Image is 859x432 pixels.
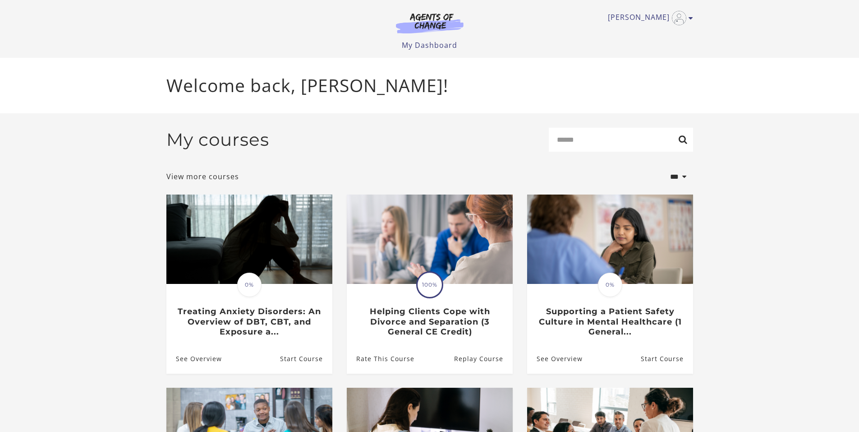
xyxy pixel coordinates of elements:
[166,129,269,150] h2: My courses
[608,11,689,25] a: Toggle menu
[527,344,583,373] a: Supporting a Patient Safety Culture in Mental Healthcare (1 General...: See Overview
[176,307,322,337] h3: Treating Anxiety Disorders: An Overview of DBT, CBT, and Exposure a...
[166,344,222,373] a: Treating Anxiety Disorders: An Overview of DBT, CBT, and Exposure a...: See Overview
[356,307,503,337] h3: Helping Clients Cope with Divorce and Separation (3 General CE Credit)
[347,344,414,373] a: Helping Clients Cope with Divorce and Separation (3 General CE Credit): Rate This Course
[166,72,693,99] p: Welcome back, [PERSON_NAME]!
[386,13,473,33] img: Agents of Change Logo
[537,307,683,337] h3: Supporting a Patient Safety Culture in Mental Healthcare (1 General...
[418,273,442,297] span: 100%
[237,273,262,297] span: 0%
[640,344,693,373] a: Supporting a Patient Safety Culture in Mental Healthcare (1 General...: Resume Course
[280,344,332,373] a: Treating Anxiety Disorders: An Overview of DBT, CBT, and Exposure a...: Resume Course
[166,171,239,182] a: View more courses
[598,273,622,297] span: 0%
[454,344,512,373] a: Helping Clients Cope with Divorce and Separation (3 General CE Credit): Resume Course
[402,40,457,50] a: My Dashboard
